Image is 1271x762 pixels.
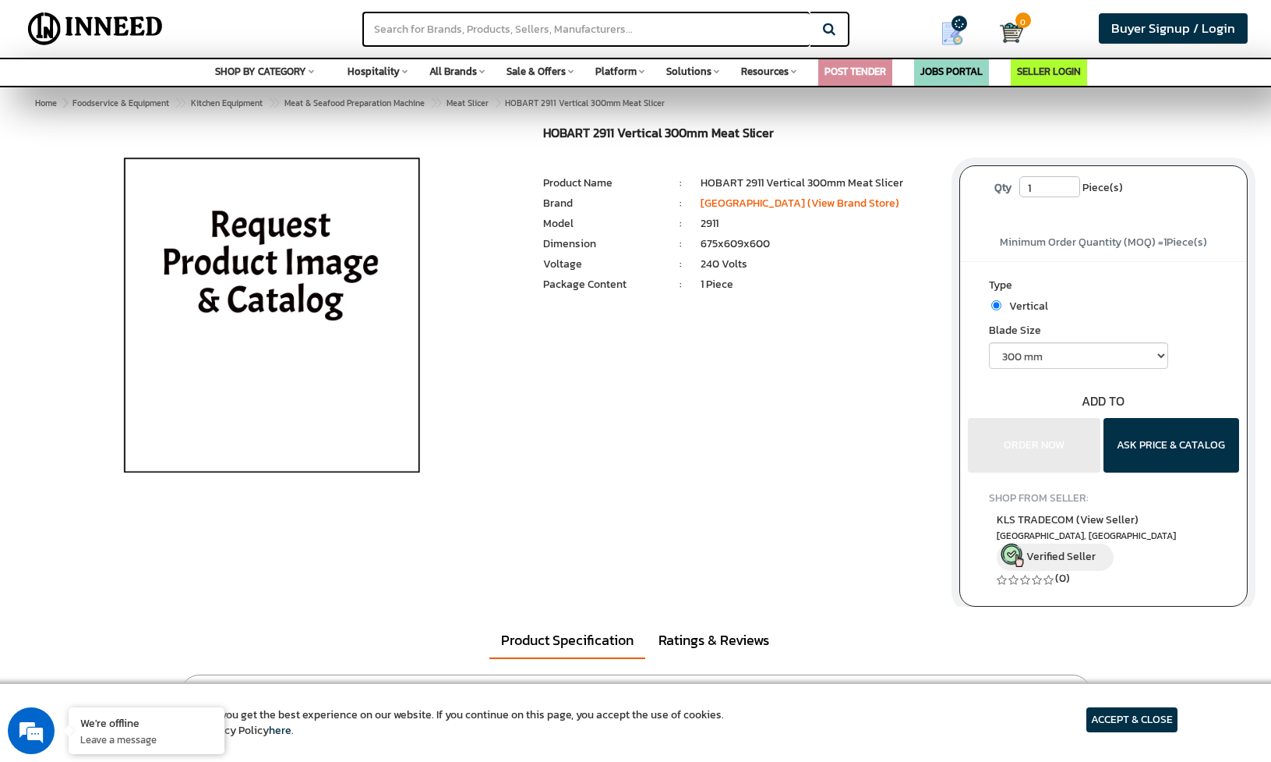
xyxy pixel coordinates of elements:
[701,175,936,191] li: HOBART 2911 Vertical 300mm Meat Slicer
[997,512,1139,528] span: KLS TRADECOM
[701,277,936,292] li: 1 Piece
[824,64,886,79] a: POST TENDER
[175,94,182,112] span: >
[1001,298,1048,314] span: Vertical
[920,64,983,79] a: JOBS PORTAL
[701,257,936,272] li: 240 Volts
[543,257,661,272] li: Voltage
[661,175,700,191] li: :
[1082,176,1123,200] span: Piece(s)
[543,236,661,252] li: Dimension
[80,732,213,746] p: Leave a message
[494,94,502,112] span: >
[80,715,213,730] div: We're offline
[661,216,700,232] li: :
[1099,13,1248,44] a: Buyer Signup / Login
[701,195,899,211] a: [GEOGRAPHIC_DATA] (View Brand Store)
[1163,234,1167,250] span: 1
[1055,570,1070,587] a: (0)
[21,9,170,48] img: Inneed.Market
[701,216,936,232] li: 2911
[188,94,266,112] a: Kitchen Equipment
[69,94,172,112] a: Foodservice & Equipment
[941,22,964,45] img: Show My Quotes
[94,707,724,739] article: We use cookies to ensure you get the best experience on our website. If you continue on this page...
[447,97,489,109] span: Meat Slicer
[1086,707,1177,732] article: ACCEPT & CLOSE
[72,97,169,109] span: Foodservice & Equipment
[69,97,665,109] span: HOBART 2911 Vertical 300mm Meat Slicer
[268,94,276,112] span: >
[1111,19,1235,38] span: Buyer Signup / Login
[1026,548,1096,564] span: Verified Seller
[62,97,67,109] span: >
[32,94,60,112] a: Home
[1001,544,1024,567] img: inneed-verified-seller-icon.png
[507,64,566,79] span: Sale & Offers
[661,277,700,292] li: :
[348,64,400,79] span: Hospitality
[543,216,661,232] li: Model
[1015,12,1031,28] span: 0
[284,97,425,109] span: Meat & Seafood Preparation Machine
[987,176,1019,200] label: Qty
[997,512,1211,571] a: KLS TRADECOM (View Seller) [GEOGRAPHIC_DATA], [GEOGRAPHIC_DATA] Verified Seller
[1000,234,1207,250] span: Minimum Order Quantity (MOQ) = Piece(s)
[430,94,438,112] span: >
[543,196,661,211] li: Brand
[489,622,645,660] a: Product Specification
[997,530,1211,543] span: East Delhi
[741,64,789,79] span: Resources
[543,175,661,191] li: Product Name
[281,94,428,112] a: Meat & Seafood Preparation Machine
[1000,21,1023,44] img: Cart
[989,323,1219,342] label: Blade Size
[661,257,700,272] li: :
[215,64,306,79] span: SHOP BY CATEGORY
[666,64,711,79] span: Solutions
[701,236,936,252] li: 675x609x600
[989,492,1219,504] h4: SHOP FROM SELLER:
[543,126,936,144] h1: HOBART 2911 Vertical 300mm Meat Slicer
[1000,16,1012,50] a: Cart 0
[916,16,999,51] a: my Quotes
[90,126,454,516] img: HOBART 2911 Vertical 300mm Meat Slicer
[429,64,477,79] span: All Brands
[362,12,810,47] input: Search for Brands, Products, Sellers, Manufacturers...
[989,278,1219,297] label: Type
[191,97,263,109] span: Kitchen Equipment
[1017,64,1081,79] a: SELLER LOGIN
[661,236,700,252] li: :
[269,722,291,739] a: here
[960,392,1247,410] div: ADD TO
[1103,418,1239,473] button: ASK PRICE & CATALOG
[543,277,661,292] li: Package Content
[661,196,700,211] li: :
[443,94,492,112] a: Meat Slicer
[595,64,637,79] span: Platform
[647,622,781,658] a: Ratings & Reviews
